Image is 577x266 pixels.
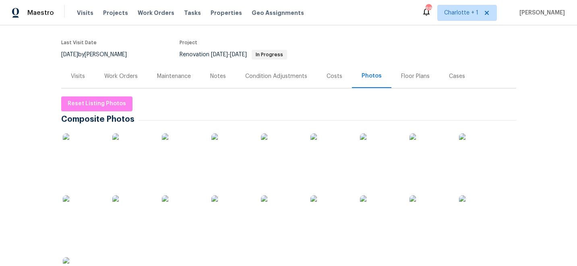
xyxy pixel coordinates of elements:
div: Condition Adjustments [245,72,307,80]
span: Last Visit Date [61,40,97,45]
span: Projects [103,9,128,17]
div: Notes [210,72,226,80]
span: [DATE] [61,52,78,57]
div: Cases [449,72,465,80]
span: Geo Assignments [252,9,304,17]
span: Visits [77,9,93,17]
span: Work Orders [138,9,174,17]
span: Project [180,40,197,45]
span: Tasks [184,10,201,16]
span: Renovation [180,52,287,57]
div: Visits [71,72,85,80]
span: [PERSON_NAME] [516,9,565,17]
span: [DATE] [230,52,247,57]
span: Charlotte + 1 [444,9,478,17]
span: Properties [211,9,242,17]
span: Composite Photos [61,115,139,123]
div: by [PERSON_NAME] [61,50,136,59]
span: Maestro [27,9,54,17]
span: Reset Listing Photos [68,99,126,109]
button: Reset Listing Photos [61,96,132,111]
div: 88 [426,5,431,13]
span: [DATE] [211,52,228,57]
div: Floor Plans [401,72,430,80]
div: Maintenance [157,72,191,80]
span: - [211,52,247,57]
div: Work Orders [104,72,138,80]
div: Photos [362,72,382,80]
span: In Progress [252,52,286,57]
div: Costs [327,72,342,80]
